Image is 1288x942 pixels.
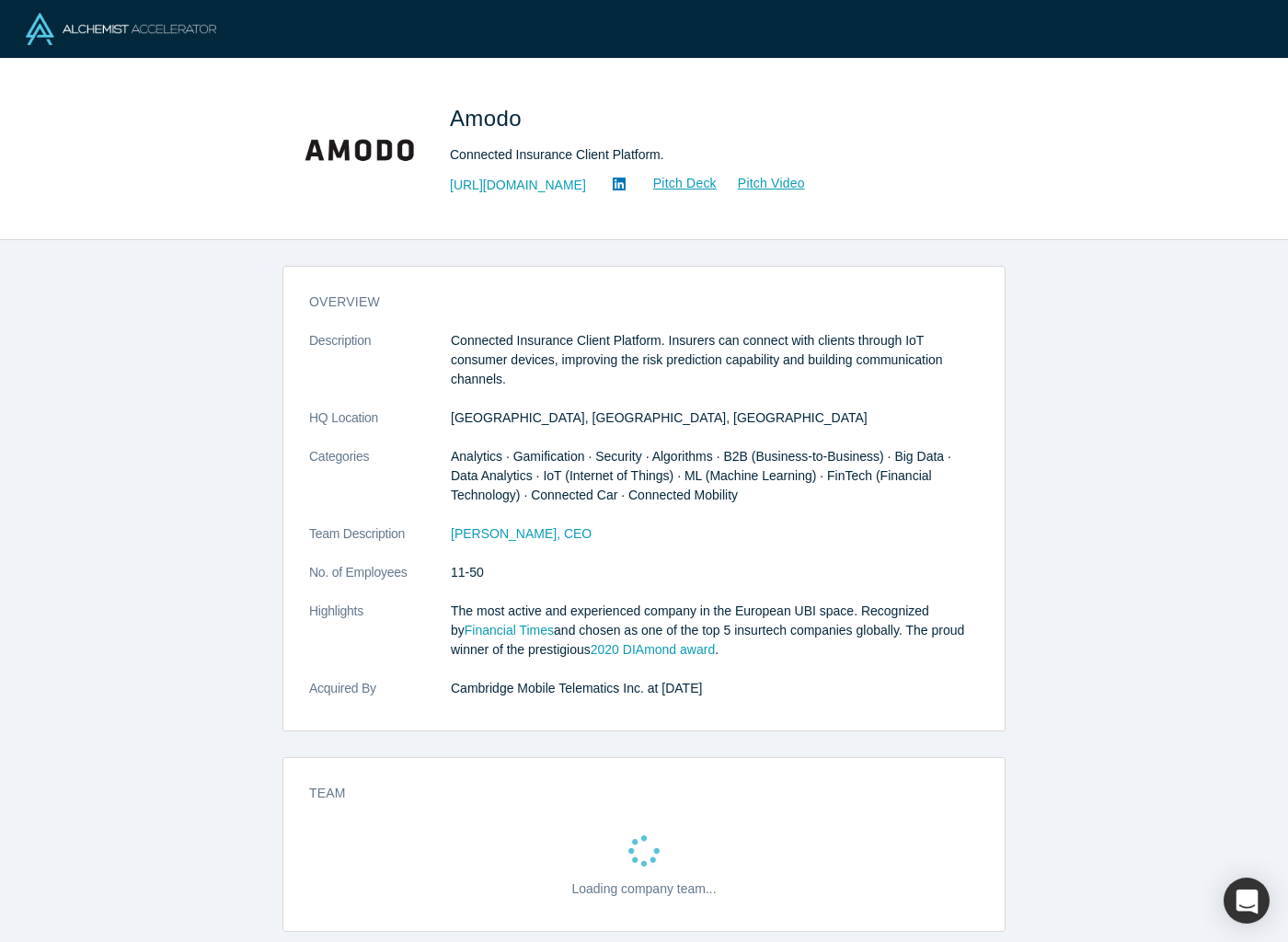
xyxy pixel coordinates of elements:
[718,173,806,194] a: Pitch Video
[295,85,424,213] img: Amodo's Logo
[309,784,953,803] h3: Team
[451,602,979,660] p: The most active and experienced company in the European UBI space. Recognized by and chosen as on...
[451,526,592,541] a: [PERSON_NAME], CEO
[571,879,716,899] p: Loading company team...
[451,449,951,502] span: Analytics · Gamification · Security · Algorithms · B2B (Business-to-Business) · Big Data · Data A...
[591,642,715,657] a: 2020 DIAmond award
[309,679,451,718] dt: Acquired By
[309,331,451,408] dt: Description
[633,173,718,194] a: Pitch Deck
[451,331,979,389] p: Connected Insurance Client Platform. Insurers can connect with clients through IoT consumer devic...
[309,524,451,563] dt: Team Description
[26,13,216,45] img: Alchemist Logo
[465,623,554,638] a: Financial Times
[451,563,979,582] dd: 11-50
[309,602,451,679] dt: Highlights
[309,408,451,447] dt: HQ Location
[309,563,451,602] dt: No. of Employees
[309,293,953,312] h3: overview
[451,679,979,698] dd: Cambridge Mobile Telematics Inc. at [DATE]
[451,408,979,428] dd: [GEOGRAPHIC_DATA], [GEOGRAPHIC_DATA], [GEOGRAPHIC_DATA]
[450,176,586,195] a: [URL][DOMAIN_NAME]
[309,447,451,524] dt: Categories
[450,145,965,165] div: Connected Insurance Client Platform.
[450,106,528,131] span: Amodo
